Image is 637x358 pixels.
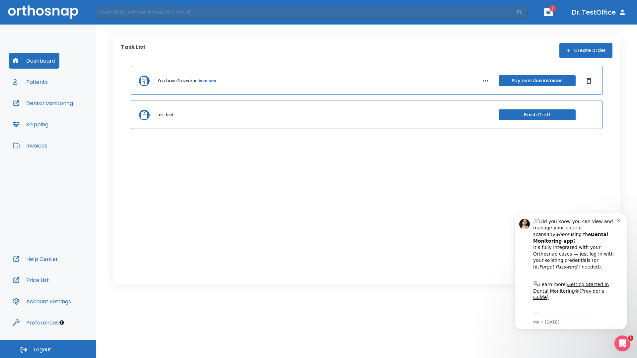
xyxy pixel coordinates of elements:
[29,108,112,142] div: Download the app: | ​ Let us know if you need help getting started!
[158,112,173,118] p: test test
[559,43,612,58] button: Create order
[499,109,576,120] button: Finish Draft
[29,110,88,122] a: App Store
[29,116,112,122] p: Message from Ma, sent 4w ago
[34,346,51,353] span: Logout
[9,74,52,90] button: Patients
[9,251,62,267] button: Help Center
[549,5,556,12] span: 1
[628,335,633,341] span: 1
[499,75,576,86] button: Pay overdue invoices
[504,203,637,340] iframe: Intercom notifications message
[8,5,78,19] img: Orthosnap
[59,320,65,326] div: Tooltip anchor
[95,6,516,19] input: Search by Patient Name or Case #
[9,116,52,132] button: Shipping
[614,335,630,351] iframe: Intercom live chat
[9,272,53,288] button: Price List
[9,53,59,69] button: Dashboard
[584,76,594,86] button: Dismiss
[112,14,118,20] button: Dismiss notification
[199,78,216,84] a: invoices
[9,315,63,330] button: Preferences
[9,293,75,309] button: Account Settings
[121,43,146,58] p: Task List
[569,6,629,18] button: Dr. TestOffice
[9,138,51,153] button: Invoices
[9,95,77,111] button: Dental Monitoring
[158,78,197,84] p: You have 3 overdue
